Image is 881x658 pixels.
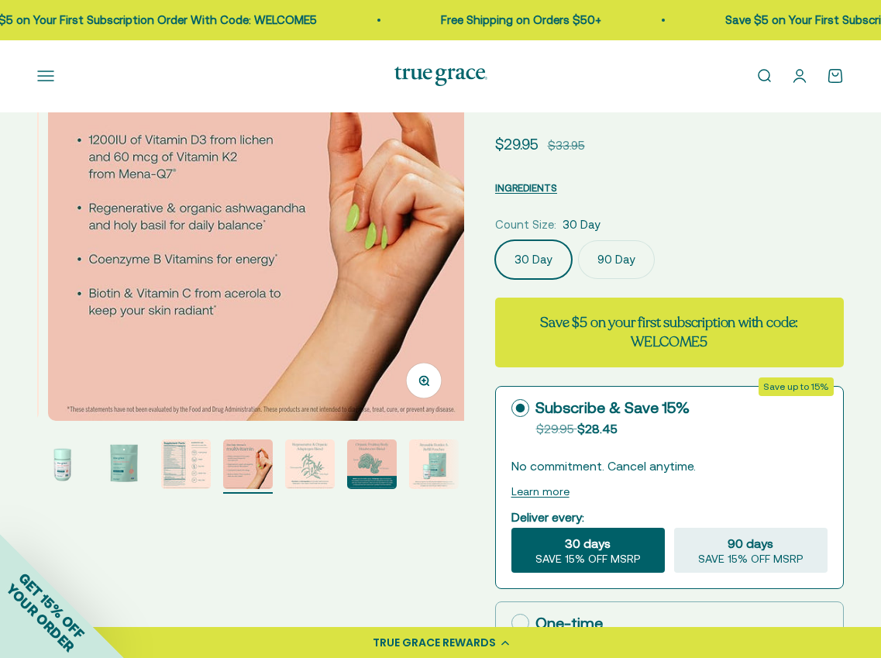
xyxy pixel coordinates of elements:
[223,439,273,494] button: Go to item 4
[3,580,77,655] span: YOUR ORDER
[540,313,798,351] strong: Save $5 on your first subscription with code: WELCOME5
[347,439,397,489] img: Reighi supports healthy aging.* Cordyceps support endurance.* Our extracts come exclusively from ...
[495,133,539,156] sale-price: $29.95
[161,439,211,489] img: We select ingredients that play a concrete role in true health, and we include them at effective ...
[161,439,211,494] button: Go to item 3
[37,439,87,494] button: Go to item 1
[99,439,149,494] button: Go to item 2
[409,439,459,494] button: Go to item 7
[563,215,601,234] span: 30 Day
[285,439,335,489] img: Holy Basil and Ashwagandha are Ayurvedic herbs known as "adaptogens." They support overall health...
[441,13,601,26] a: Free Shipping on Orders $50+
[373,635,496,651] div: TRUE GRACE REWARDS
[37,439,87,489] img: We select ingredients that play a concrete role in true health, and we include them at effective ...
[495,182,557,194] span: INGREDIENTS
[285,439,335,494] button: Go to item 5
[223,439,273,489] img: - 1200IU of Vitamin D3 from Lichen and 60 mcg of Vitamin K2 from Mena-Q7 - Regenerative & organic...
[347,439,397,494] button: Go to item 6
[548,136,585,155] compare-at-price: $33.95
[99,439,149,489] img: We select ingredients that play a concrete role in true health, and we include them at effective ...
[409,439,459,489] img: When you opt for our refill pouches instead of buying a whole new bottle every time you buy suppl...
[15,570,88,642] span: GET 15% OFF
[495,215,556,234] legend: Count Size:
[495,178,557,197] button: INGREDIENTS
